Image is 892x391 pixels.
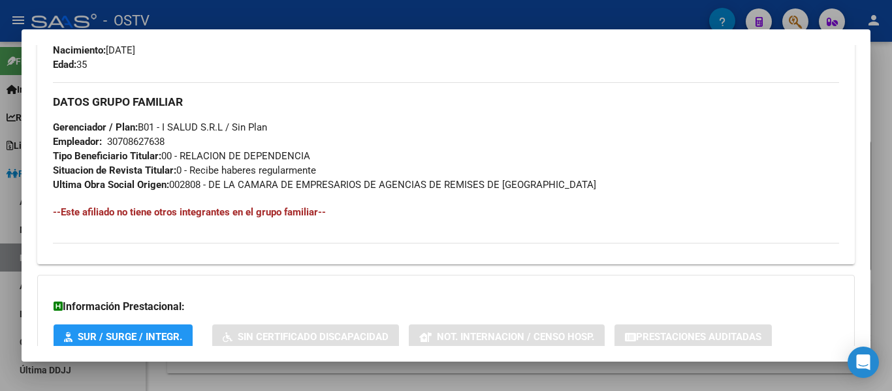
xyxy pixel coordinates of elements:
[53,164,316,176] span: 0 - Recibe haberes regularmente
[54,299,838,315] h3: Información Prestacional:
[53,121,138,133] strong: Gerenciador / Plan:
[53,59,87,70] span: 35
[53,179,596,191] span: 002808 - DE LA CAMARA DE EMPRESARIOS DE AGENCIAS DE REMISES DE [GEOGRAPHIC_DATA]
[53,150,161,162] strong: Tipo Beneficiario Titular:
[636,331,761,343] span: Prestaciones Auditadas
[53,59,76,70] strong: Edad:
[614,324,772,349] button: Prestaciones Auditadas
[53,121,267,133] span: B01 - I SALUD S.R.L / Sin Plan
[212,324,399,349] button: Sin Certificado Discapacidad
[54,324,193,349] button: SUR / SURGE / INTEGR.
[53,136,102,148] strong: Empleador:
[53,44,135,56] span: [DATE]
[53,164,176,176] strong: Situacion de Revista Titular:
[78,331,182,343] span: SUR / SURGE / INTEGR.
[53,150,310,162] span: 00 - RELACION DE DEPENDENCIA
[53,44,106,56] strong: Nacimiento:
[53,95,839,109] h3: DATOS GRUPO FAMILIAR
[53,205,839,219] h4: --Este afiliado no tiene otros integrantes en el grupo familiar--
[848,347,879,378] div: Open Intercom Messenger
[107,134,165,149] div: 30708627638
[409,324,605,349] button: Not. Internacion / Censo Hosp.
[437,331,594,343] span: Not. Internacion / Censo Hosp.
[238,331,389,343] span: Sin Certificado Discapacidad
[53,179,169,191] strong: Ultima Obra Social Origen:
